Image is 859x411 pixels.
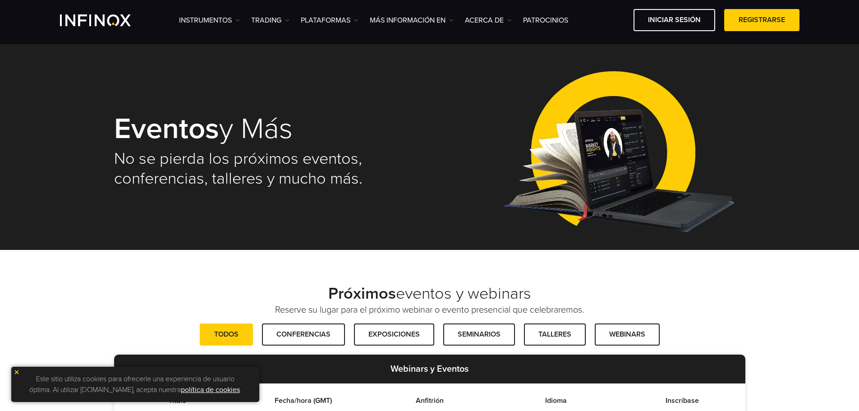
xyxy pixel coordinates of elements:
img: yellow close icon [14,369,20,375]
a: Conferencias [262,323,345,346]
strong: Eventos [114,111,219,147]
strong: Webinars y Eventos [390,364,469,374]
a: Seminarios [443,323,515,346]
a: Todos [200,323,253,346]
h2: No se pierda los próximos eventos, conferencias, talleres y mucho más. [114,149,417,189]
a: Talleres [524,323,586,346]
a: ACERCA DE [465,15,512,26]
a: Webinars [595,323,660,346]
a: Instrumentos [179,15,240,26]
a: Registrarse [724,9,799,31]
a: Exposiciones [354,323,434,346]
a: Más información en [370,15,454,26]
a: Iniciar sesión [634,9,715,31]
a: INFINOX Logo [60,14,152,26]
a: Patrocinios [523,15,568,26]
p: Reserve su lugar para el próximo webinar o evento presencial que celebraremos. [114,304,745,316]
strong: Próximos [328,284,396,303]
a: TRADING [251,15,289,26]
a: política de cookies [181,385,240,394]
p: Este sitio utiliza cookies para ofrecerle una experiencia de usuario óptima. Al utilizar [DOMAIN_... [16,371,255,397]
a: PLATAFORMAS [301,15,358,26]
h1: y más [114,114,417,144]
h2: eventos y webinars [114,284,745,304]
